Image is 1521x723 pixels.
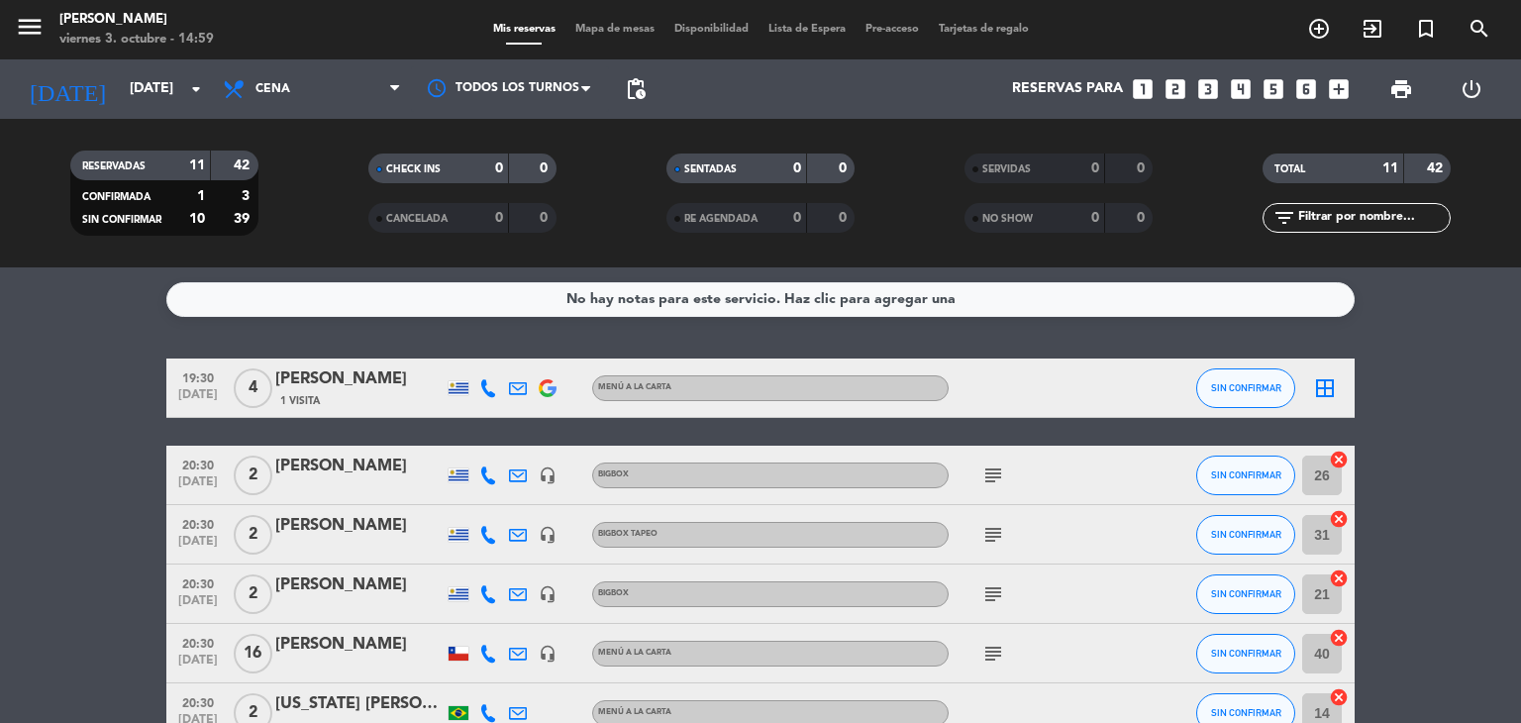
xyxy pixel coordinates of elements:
strong: 0 [1091,211,1099,225]
span: TOTAL [1274,164,1305,174]
input: Filtrar por nombre... [1296,207,1450,229]
button: SIN CONFIRMAR [1196,456,1295,495]
strong: 0 [793,161,801,175]
span: CANCELADA [386,214,448,224]
span: 19:30 [173,365,223,388]
span: CHECK INS [386,164,441,174]
i: headset_mic [539,526,557,544]
span: BIGBOX [598,470,629,478]
span: NO SHOW [982,214,1033,224]
span: 20:30 [173,631,223,654]
span: BIGBOX [598,589,629,597]
span: SIN CONFIRMAR [1211,648,1281,659]
strong: 0 [540,211,552,225]
i: subject [981,642,1005,666]
i: menu [15,12,45,42]
span: BIGBOX TAPEO [598,530,658,538]
span: SIN CONFIRMAR [1211,588,1281,599]
span: SIN CONFIRMAR [82,215,161,225]
i: cancel [1329,509,1349,529]
i: cancel [1329,450,1349,469]
button: SIN CONFIRMAR [1196,634,1295,673]
div: [PERSON_NAME] [275,572,444,598]
i: headset_mic [539,466,557,484]
div: LOG OUT [1436,59,1506,119]
i: power_settings_new [1460,77,1483,101]
strong: 0 [793,211,801,225]
span: RESERVADAS [82,161,146,171]
span: 2 [234,574,272,614]
strong: 0 [495,211,503,225]
span: 16 [234,634,272,673]
span: SERVIDAS [982,164,1031,174]
span: SIN CONFIRMAR [1211,469,1281,480]
span: pending_actions [624,77,648,101]
i: looks_one [1130,76,1156,102]
span: MENÚ A LA CARTA [598,708,671,716]
span: Disponibilidad [664,24,759,35]
i: looks_two [1163,76,1188,102]
strong: 0 [540,161,552,175]
span: Tarjetas de regalo [929,24,1039,35]
span: 2 [234,456,272,495]
strong: 11 [1382,161,1398,175]
strong: 0 [495,161,503,175]
span: Mis reservas [483,24,565,35]
i: headset_mic [539,585,557,603]
div: [PERSON_NAME] [275,632,444,658]
span: 20:30 [173,690,223,713]
span: [DATE] [173,475,223,498]
strong: 10 [189,212,205,226]
strong: 42 [234,158,253,172]
span: 2 [234,515,272,555]
i: [DATE] [15,67,120,111]
span: 20:30 [173,512,223,535]
i: border_all [1313,376,1337,400]
i: exit_to_app [1361,17,1384,41]
i: cancel [1329,568,1349,588]
strong: 1 [197,189,205,203]
div: [PERSON_NAME] [275,513,444,539]
img: google-logo.png [539,379,557,397]
strong: 3 [242,189,253,203]
span: [DATE] [173,388,223,411]
i: arrow_drop_down [184,77,208,101]
strong: 0 [1137,161,1149,175]
i: add_box [1326,76,1352,102]
i: headset_mic [539,645,557,663]
i: subject [981,523,1005,547]
span: CONFIRMADA [82,192,151,202]
strong: 11 [189,158,205,172]
i: search [1468,17,1491,41]
span: SENTADAS [684,164,737,174]
span: 4 [234,368,272,408]
span: SIN CONFIRMAR [1211,529,1281,540]
span: 20:30 [173,453,223,475]
span: [DATE] [173,654,223,676]
div: No hay notas para este servicio. Haz clic para agregar una [566,288,956,311]
span: RE AGENDADA [684,214,758,224]
div: [PERSON_NAME] [275,454,444,479]
i: subject [981,464,1005,487]
i: looks_4 [1228,76,1254,102]
strong: 0 [1137,211,1149,225]
i: turned_in_not [1414,17,1438,41]
span: Reservas para [1012,81,1123,97]
button: SIN CONFIRMAR [1196,515,1295,555]
button: menu [15,12,45,49]
div: [PERSON_NAME] [275,366,444,392]
i: add_circle_outline [1307,17,1331,41]
i: subject [981,582,1005,606]
span: Lista de Espera [759,24,856,35]
i: filter_list [1272,206,1296,230]
strong: 42 [1427,161,1447,175]
strong: 39 [234,212,253,226]
i: looks_5 [1261,76,1286,102]
i: cancel [1329,628,1349,648]
span: SIN CONFIRMAR [1211,382,1281,393]
span: SIN CONFIRMAR [1211,707,1281,718]
i: cancel [1329,687,1349,707]
div: viernes 3. octubre - 14:59 [59,30,214,50]
button: SIN CONFIRMAR [1196,574,1295,614]
span: Cena [255,82,290,96]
